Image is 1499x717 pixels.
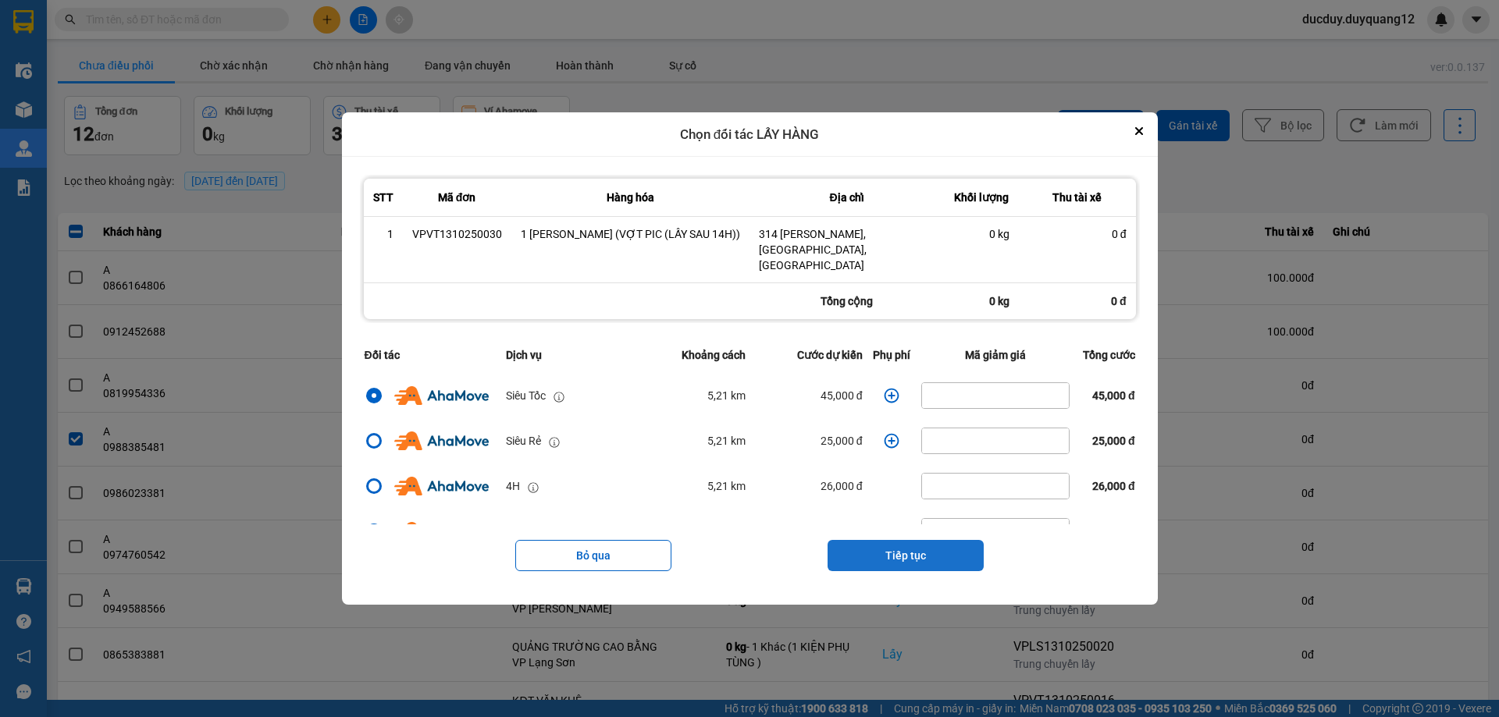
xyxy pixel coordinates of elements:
[1092,389,1135,402] span: 45,000 đ
[1028,188,1127,207] div: Thu tài xế
[506,477,520,495] div: 4H
[750,373,867,418] td: 45,000 đ
[954,226,1009,242] div: 0 kg
[750,509,867,554] td: 25,000 đ
[506,432,541,449] div: Siêu Rẻ
[394,522,489,541] img: Ahamove
[521,188,740,207] div: Hàng hóa
[1074,337,1140,373] th: Tổng cước
[360,337,501,373] th: Đối tác
[636,337,750,373] th: Khoảng cách
[1019,283,1136,319] div: 0 đ
[506,387,546,404] div: Siêu Tốc
[636,373,750,418] td: 5,21 km
[750,337,867,373] th: Cước dự kiến
[759,226,935,273] div: 314 [PERSON_NAME],[GEOGRAPHIC_DATA],[GEOGRAPHIC_DATA]
[945,283,1019,319] div: 0 kg
[394,477,489,495] img: Ahamove
[342,112,1158,605] div: dialog
[917,337,1074,373] th: Mã giảm giá
[342,112,1158,158] div: Chọn đối tác LẤY HÀNG
[828,540,984,571] button: Tiếp tục
[506,523,520,540] div: 2H
[1028,226,1127,242] div: 0 đ
[749,283,945,319] div: Tổng cộng
[501,337,636,373] th: Dịch vụ
[1092,480,1135,492] span: 26,000 đ
[394,431,489,450] img: Ahamove
[750,418,867,463] td: 25,000 đ
[867,337,917,373] th: Phụ phí
[521,226,740,242] div: 1 [PERSON_NAME] (VỢT PIC (LẤY SAU 14H))
[1092,435,1135,447] span: 25,000 đ
[373,226,393,242] div: 1
[759,188,935,207] div: Địa chỉ
[1130,122,1148,140] button: Close
[412,226,502,242] div: VPVT1310250030
[636,509,750,554] td: 5,21 km
[750,463,867,509] td: 26,000 đ
[636,418,750,463] td: 5,21 km
[954,188,1009,207] div: Khối lượng
[636,463,750,509] td: 5,21 km
[394,386,489,405] img: Ahamove
[373,188,393,207] div: STT
[412,188,502,207] div: Mã đơn
[515,540,671,571] button: Bỏ qua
